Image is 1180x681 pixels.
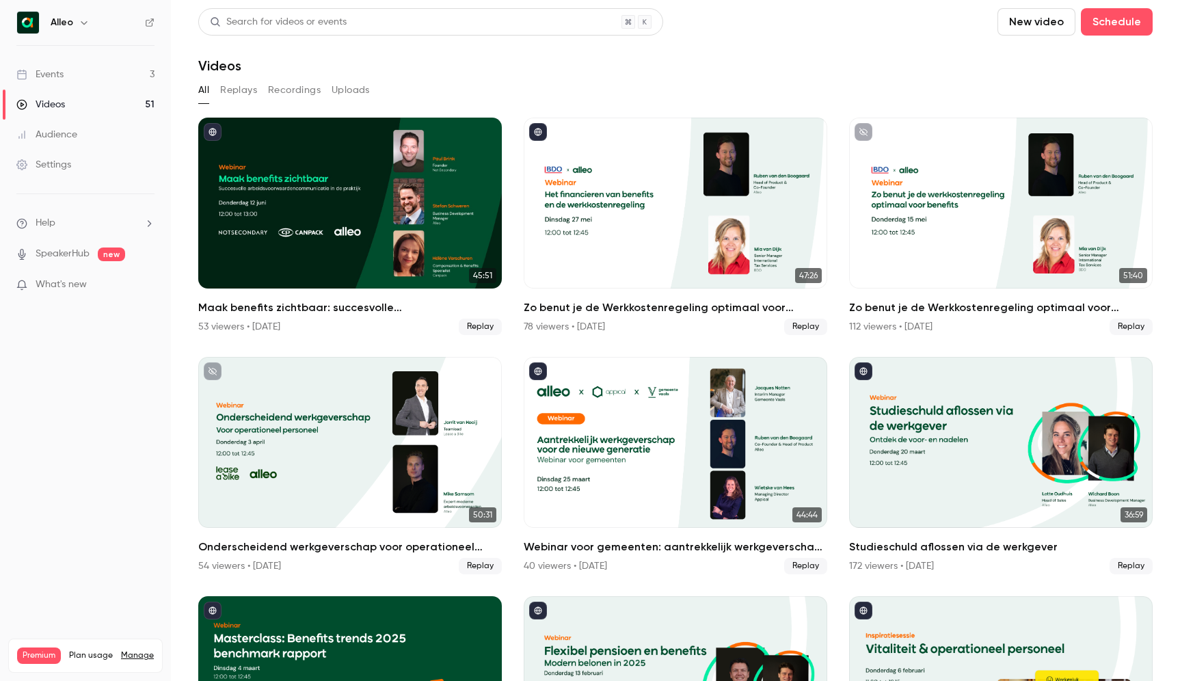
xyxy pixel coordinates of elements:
h2: Webinar voor gemeenten: aantrekkelijk werkgeverschap voor de nieuwe generatie [524,539,827,555]
span: Plan usage [69,650,113,661]
div: Search for videos or events [210,15,347,29]
img: Alleo [17,12,39,34]
li: help-dropdown-opener [16,216,155,230]
li: Webinar voor gemeenten: aantrekkelijk werkgeverschap voor de nieuwe generatie [524,357,827,574]
span: 44:44 [792,507,822,522]
h2: Studieschuld aflossen via de werkgever [849,539,1153,555]
a: SpeakerHub [36,247,90,261]
div: 78 viewers • [DATE] [524,320,605,334]
span: 50:31 [469,507,496,522]
h1: Videos [198,57,241,74]
button: New video [997,8,1075,36]
span: 45:51 [469,268,496,283]
div: 40 viewers • [DATE] [524,559,607,573]
button: published [204,123,222,141]
button: published [529,362,547,380]
h2: Maak benefits zichtbaar: succesvolle arbeidsvoorwaarden communicatie in de praktijk [198,299,502,316]
span: Premium [17,647,61,664]
button: published [204,602,222,619]
div: Audience [16,128,77,142]
li: Studieschuld aflossen via de werkgever [849,357,1153,574]
button: published [529,602,547,619]
div: 172 viewers • [DATE] [849,559,934,573]
iframe: Noticeable Trigger [138,279,155,291]
span: What's new [36,278,87,292]
button: All [198,79,209,101]
a: 50:31Onderscheidend werkgeverschap voor operationeel personeel54 viewers • [DATE]Replay [198,357,502,574]
button: published [855,602,872,619]
span: 47:26 [795,268,822,283]
button: published [855,362,872,380]
button: Schedule [1081,8,1153,36]
a: 44:44Webinar voor gemeenten: aantrekkelijk werkgeverschap voor de nieuwe generatie40 viewers • [D... [524,357,827,574]
button: Replays [220,79,257,101]
a: 51:40Zo benut je de Werkkostenregeling optimaal voor benefits112 viewers • [DATE]Replay [849,118,1153,335]
section: Videos [198,8,1153,673]
button: unpublished [855,123,872,141]
a: Manage [121,650,154,661]
li: Maak benefits zichtbaar: succesvolle arbeidsvoorwaarden communicatie in de praktijk [198,118,502,335]
a: 36:59Studieschuld aflossen via de werkgever172 viewers • [DATE]Replay [849,357,1153,574]
h6: Alleo [51,16,73,29]
span: new [98,248,125,261]
span: 51:40 [1119,268,1147,283]
span: 36:59 [1121,507,1147,522]
button: published [529,123,547,141]
button: Recordings [268,79,321,101]
span: Replay [1110,558,1153,574]
a: 47:26Zo benut je de Werkkostenregeling optimaal voor benefits78 viewers • [DATE]Replay [524,118,827,335]
h2: Zo benut je de Werkkostenregeling optimaal voor benefits [524,299,827,316]
a: 45:51Maak benefits zichtbaar: succesvolle arbeidsvoorwaarden communicatie in de praktijk53 viewer... [198,118,502,335]
span: Replay [459,558,502,574]
li: Zo benut je de Werkkostenregeling optimaal voor benefits [524,118,827,335]
span: Replay [459,319,502,335]
li: Zo benut je de Werkkostenregeling optimaal voor benefits [849,118,1153,335]
span: Replay [784,319,827,335]
div: 112 viewers • [DATE] [849,320,933,334]
li: Onderscheidend werkgeverschap voor operationeel personeel [198,357,502,574]
h2: Onderscheidend werkgeverschap voor operationeel personeel [198,539,502,555]
div: 54 viewers • [DATE] [198,559,281,573]
button: Uploads [332,79,370,101]
h2: Zo benut je de Werkkostenregeling optimaal voor benefits [849,299,1153,316]
button: unpublished [204,362,222,380]
div: Videos [16,98,65,111]
div: 53 viewers • [DATE] [198,320,280,334]
span: Help [36,216,55,230]
div: Events [16,68,64,81]
span: Replay [1110,319,1153,335]
div: Settings [16,158,71,172]
span: Replay [784,558,827,574]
